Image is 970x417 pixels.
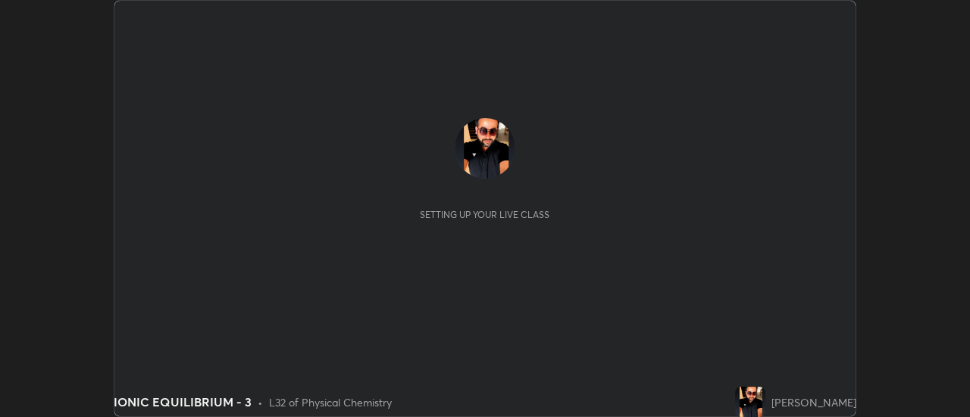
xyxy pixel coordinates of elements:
div: Setting up your live class [420,209,549,220]
div: L32 of Physical Chemistry [269,394,392,410]
div: IONIC EQUILIBRIUM - 3 [114,393,252,411]
img: a6f06f74d53c4e1491076524e4aaf9a8.jpg [735,387,765,417]
div: • [258,394,263,410]
img: a6f06f74d53c4e1491076524e4aaf9a8.jpg [455,118,515,179]
div: [PERSON_NAME] [771,394,856,410]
